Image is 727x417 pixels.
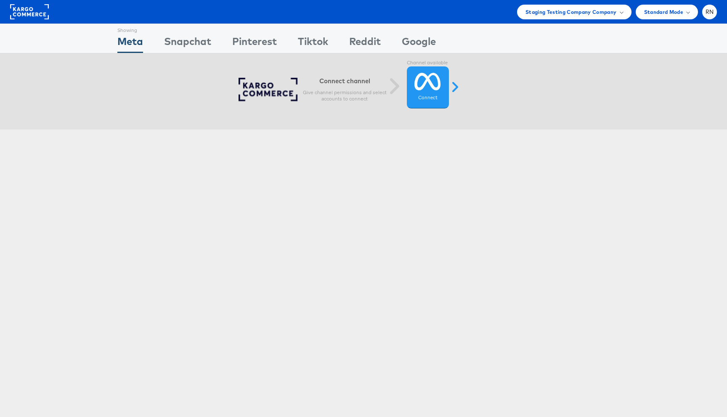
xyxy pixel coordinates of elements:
div: Reddit [349,34,381,53]
h6: Connect channel [302,77,387,85]
p: Give channel permissions and select accounts to connect [302,89,387,103]
div: Tiktok [298,34,328,53]
div: Snapchat [164,34,211,53]
a: Connect [407,66,449,108]
label: Connect [418,95,438,101]
label: Channel available [407,60,449,66]
div: Pinterest [232,34,277,53]
div: Showing [117,24,143,34]
div: Google [402,34,436,53]
span: Standard Mode [644,8,683,16]
div: Meta [117,34,143,53]
span: Staging Testing Company Company [525,8,617,16]
span: RN [706,9,714,15]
